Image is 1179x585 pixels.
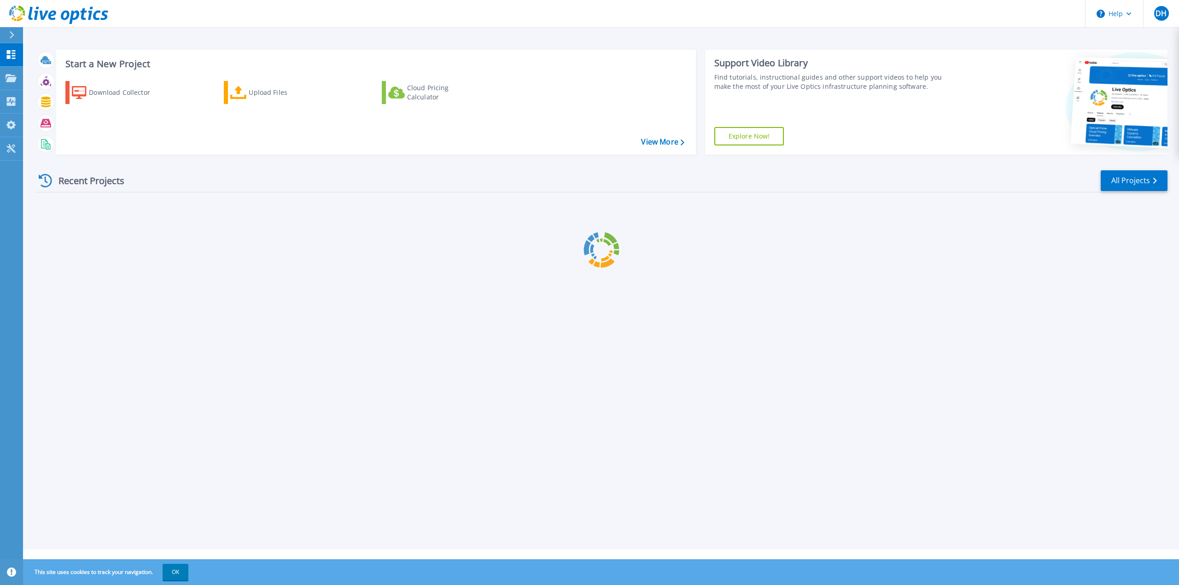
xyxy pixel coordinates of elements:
a: Upload Files [224,81,327,104]
span: DH [1156,10,1167,17]
a: Explore Now! [714,127,784,145]
div: Support Video Library [714,57,953,69]
div: Cloud Pricing Calculator [407,83,481,102]
h3: Start a New Project [65,59,684,69]
a: Cloud Pricing Calculator [382,81,484,104]
a: All Projects [1101,170,1167,191]
a: Download Collector [65,81,168,104]
div: Find tutorials, instructional guides and other support videos to help you make the most of your L... [714,73,953,91]
button: OK [163,564,188,580]
div: Upload Files [249,83,322,102]
div: Recent Projects [35,169,137,192]
span: This site uses cookies to track your navigation. [25,564,188,580]
a: View More [641,138,684,146]
div: Download Collector [89,83,163,102]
